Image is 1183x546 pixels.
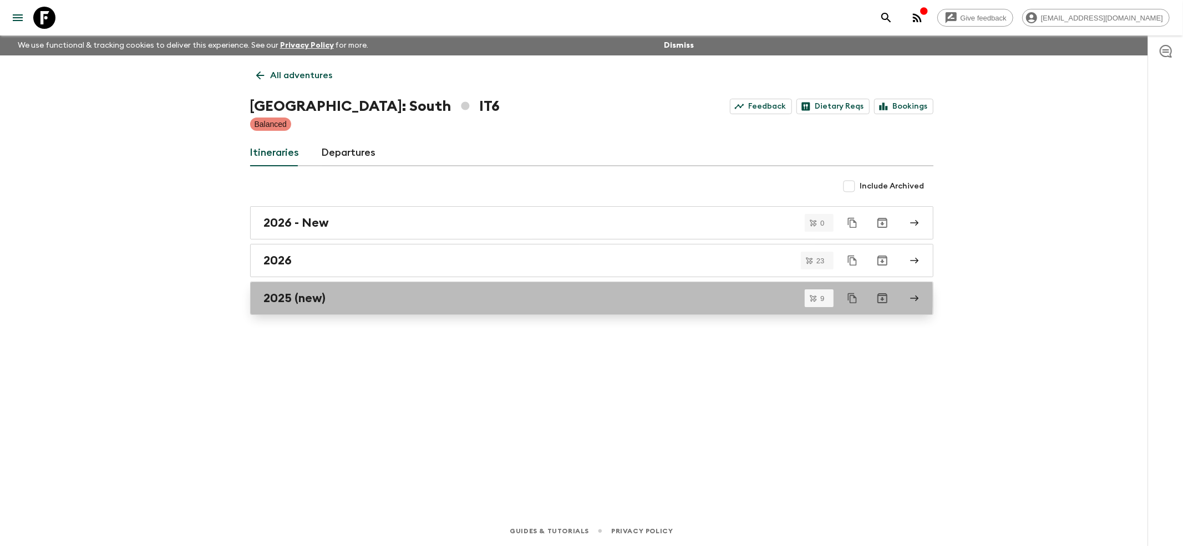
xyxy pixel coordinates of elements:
[842,288,862,308] button: Duplicate
[874,99,933,114] a: Bookings
[250,282,933,315] a: 2025 (new)
[322,140,376,166] a: Departures
[730,99,792,114] a: Feedback
[255,119,287,130] p: Balanced
[871,287,893,309] button: Archive
[13,35,373,55] p: We use functional & tracking cookies to deliver this experience. See our for more.
[954,14,1013,22] span: Give feedback
[250,140,299,166] a: Itineraries
[264,291,326,305] h2: 2025 (new)
[250,64,339,86] a: All adventures
[814,220,831,227] span: 0
[661,38,697,53] button: Dismiss
[1035,14,1169,22] span: [EMAIL_ADDRESS][DOMAIN_NAME]
[860,181,925,192] span: Include Archived
[510,525,589,537] a: Guides & Tutorials
[796,99,870,114] a: Dietary Reqs
[871,249,893,272] button: Archive
[842,213,862,233] button: Duplicate
[875,7,897,29] button: search adventures
[814,295,831,302] span: 9
[1022,9,1170,27] div: [EMAIL_ADDRESS][DOMAIN_NAME]
[611,525,673,537] a: Privacy Policy
[871,212,893,234] button: Archive
[250,95,500,118] h1: [GEOGRAPHIC_DATA]: South IT6
[250,206,933,239] a: 2026 - New
[264,253,292,268] h2: 2026
[250,244,933,277] a: 2026
[264,216,329,230] h2: 2026 - New
[937,9,1013,27] a: Give feedback
[271,69,333,82] p: All adventures
[842,251,862,271] button: Duplicate
[810,257,831,264] span: 23
[280,42,334,49] a: Privacy Policy
[7,7,29,29] button: menu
